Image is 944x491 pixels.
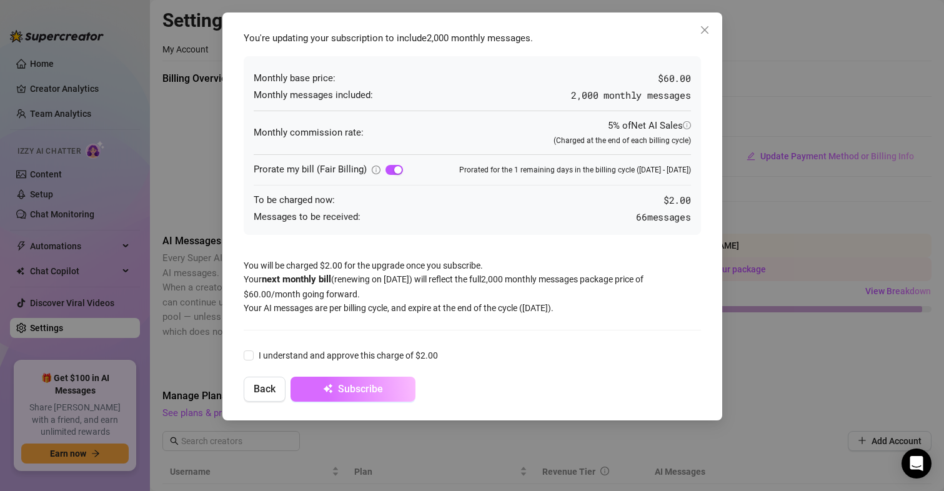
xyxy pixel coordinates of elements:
span: Subscribe [338,383,383,395]
strong: next monthly bill [262,274,331,285]
span: (Charged at the end of each billing cycle) [554,136,691,145]
span: To be charged now: [254,193,335,208]
span: Prorated for the 1 remaining days in the billing cycle ([DATE] - [DATE]) [459,164,691,176]
span: Monthly messages included: [254,88,373,103]
button: Close [695,20,715,40]
span: Monthly base price: [254,71,335,86]
button: Back [244,377,286,402]
span: Messages to be received: [254,210,360,225]
span: $ 2.00 [663,193,691,208]
span: close [700,25,710,35]
span: Back [254,383,276,395]
button: Subscribe [291,377,415,402]
span: 5% of [608,120,691,131]
span: $60.00 [658,71,690,86]
span: Prorate my bill (Fair Billing) [254,164,367,175]
span: 2,000 monthly messages [571,89,690,101]
span: You're updating your subscription to include 2,000 monthly messages . [244,32,533,44]
div: You will be charged $2.00 for the upgrade once you subscribe. Your (renewing on [DATE] ) will ref... [237,25,707,408]
div: Net AI Sales [631,119,691,134]
span: info-circle [683,121,691,129]
span: Close [695,25,715,35]
span: info-circle [372,166,380,174]
span: Monthly commission rate: [254,126,364,141]
span: 66 messages [636,210,690,225]
span: I understand and approve this charge of $2.00 [254,349,443,362]
div: Open Intercom Messenger [902,449,932,479]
